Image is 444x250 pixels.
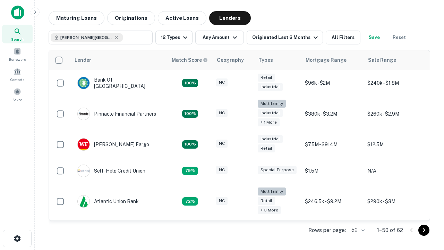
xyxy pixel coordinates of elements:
[258,135,283,143] div: Industrial
[301,70,364,96] td: $96k - $2M
[326,31,360,44] button: All Filters
[364,50,426,70] th: Sale Range
[306,56,347,64] div: Mortgage Range
[77,138,149,151] div: [PERSON_NAME] Fargo
[77,108,156,120] div: Pinnacle Financial Partners
[377,226,403,234] p: 1–50 of 62
[258,74,275,82] div: Retail
[308,226,346,234] p: Rows per page:
[258,109,283,117] div: Industrial
[78,195,89,207] img: picture
[11,36,24,42] span: Search
[216,166,228,174] div: NC
[258,197,275,205] div: Retail
[78,139,89,150] img: picture
[9,57,26,62] span: Borrowers
[301,184,364,219] td: $246.5k - $9.2M
[182,140,198,149] div: Matching Properties: 15, hasApolloMatch: undefined
[388,31,410,44] button: Reset
[216,109,228,117] div: NC
[182,197,198,206] div: Matching Properties: 10, hasApolloMatch: undefined
[77,195,139,208] div: Atlantic Union Bank
[70,50,168,70] th: Lender
[2,85,33,104] a: Saved
[258,100,286,108] div: Multifamily
[301,131,364,158] td: $7.5M - $914M
[409,194,444,228] iframe: Chat Widget
[258,83,283,91] div: Industrial
[172,56,206,64] h6: Match Score
[301,219,364,245] td: $200k - $3.3M
[258,56,273,64] div: Types
[60,34,112,41] span: [PERSON_NAME][GEOGRAPHIC_DATA], [GEOGRAPHIC_DATA]
[254,50,301,70] th: Types
[216,197,228,205] div: NC
[252,33,320,42] div: Originated Last 6 Months
[216,78,228,86] div: NC
[155,31,193,44] button: 12 Types
[258,118,280,126] div: + 1 more
[107,11,155,25] button: Originations
[209,11,251,25] button: Lenders
[364,96,426,131] td: $260k - $2.9M
[301,96,364,131] td: $380k - $3.2M
[182,167,198,175] div: Matching Properties: 11, hasApolloMatch: undefined
[75,56,91,64] div: Lender
[364,158,426,184] td: N/A
[364,184,426,219] td: $290k - $3M
[78,108,89,120] img: picture
[368,56,396,64] div: Sale Range
[364,219,426,245] td: $480k - $3.1M
[77,165,145,177] div: Self-help Credit Union
[182,79,198,87] div: Matching Properties: 14, hasApolloMatch: undefined
[78,165,89,177] img: picture
[195,31,244,44] button: Any Amount
[418,225,429,236] button: Go to next page
[49,11,104,25] button: Maturing Loans
[11,6,24,19] img: capitalize-icon.png
[78,77,89,89] img: picture
[301,50,364,70] th: Mortgage Range
[158,11,206,25] button: Active Loans
[2,25,33,43] a: Search
[349,225,366,235] div: 50
[363,31,385,44] button: Save your search to get updates of matches that match your search criteria.
[10,77,24,82] span: Contacts
[12,97,23,102] span: Saved
[364,131,426,158] td: $12.5M
[172,56,208,64] div: Capitalize uses an advanced AI algorithm to match your search with the best lender. The match sco...
[258,206,281,214] div: + 3 more
[247,31,323,44] button: Originated Last 6 Months
[258,144,275,152] div: Retail
[2,65,33,84] a: Contacts
[258,187,286,195] div: Multifamily
[364,70,426,96] td: $240k - $1.8M
[2,45,33,64] a: Borrowers
[217,56,244,64] div: Geography
[77,77,161,89] div: Bank Of [GEOGRAPHIC_DATA]
[213,50,254,70] th: Geography
[216,140,228,148] div: NC
[168,50,213,70] th: Capitalize uses an advanced AI algorithm to match your search with the best lender. The match sco...
[182,110,198,118] div: Matching Properties: 25, hasApolloMatch: undefined
[301,158,364,184] td: $1.5M
[258,166,297,174] div: Special Purpose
